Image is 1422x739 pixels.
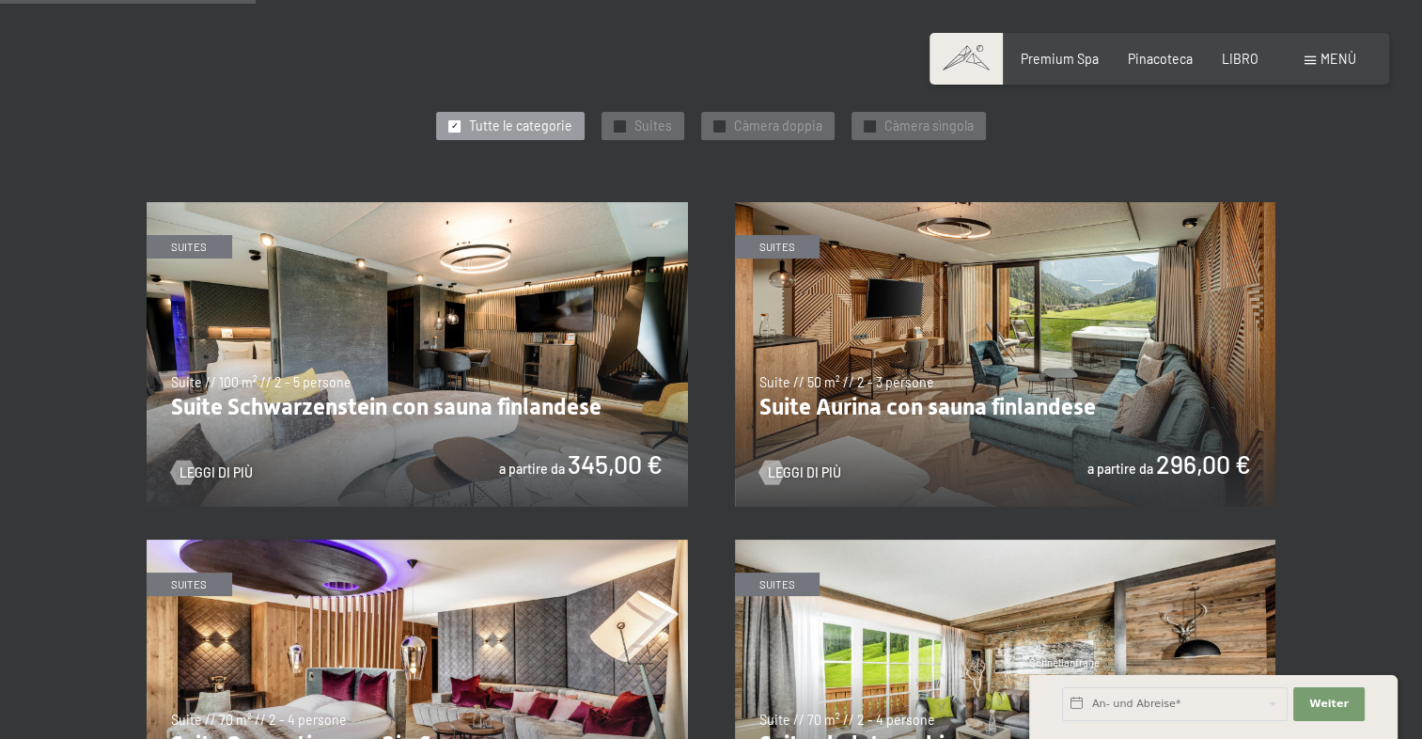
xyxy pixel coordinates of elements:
a: Suite Romantica con Bio Sauna [147,540,688,550]
span: Càmera doppia [734,117,822,135]
a: Suite Aurina con sauna finlandese [735,202,1276,212]
span: Menù [1320,51,1356,67]
span: ✓ [451,120,459,132]
span: ✓ [716,120,724,132]
a: LIBRO [1222,51,1258,67]
a: Premium Spa [1021,51,1099,67]
span: Suites [634,117,672,135]
span: Weiter [1309,697,1349,712]
span: Tutte le categorie [469,117,572,135]
span: Leggi di più [768,464,841,482]
img: Schwarzensteinsuite mit finnischer Sauna [147,202,688,507]
span: Schnellanfrage [1029,656,1100,668]
img: Suite Aurina mit finnischer Sauna [735,202,1276,507]
span: Càmera sìngola [884,117,974,135]
span: ✓ [867,120,874,132]
span: Leggi di più [180,464,253,482]
button: Weiter [1293,687,1365,721]
a: Suite Schwarzenstein con sauna finlandese [147,202,688,212]
span: ✓ [617,120,624,132]
a: Leggi di più [759,464,841,482]
a: Pinacoteca [1128,51,1193,67]
a: Suite chalet con biosauna [735,540,1276,550]
a: Leggi di più [171,464,253,482]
